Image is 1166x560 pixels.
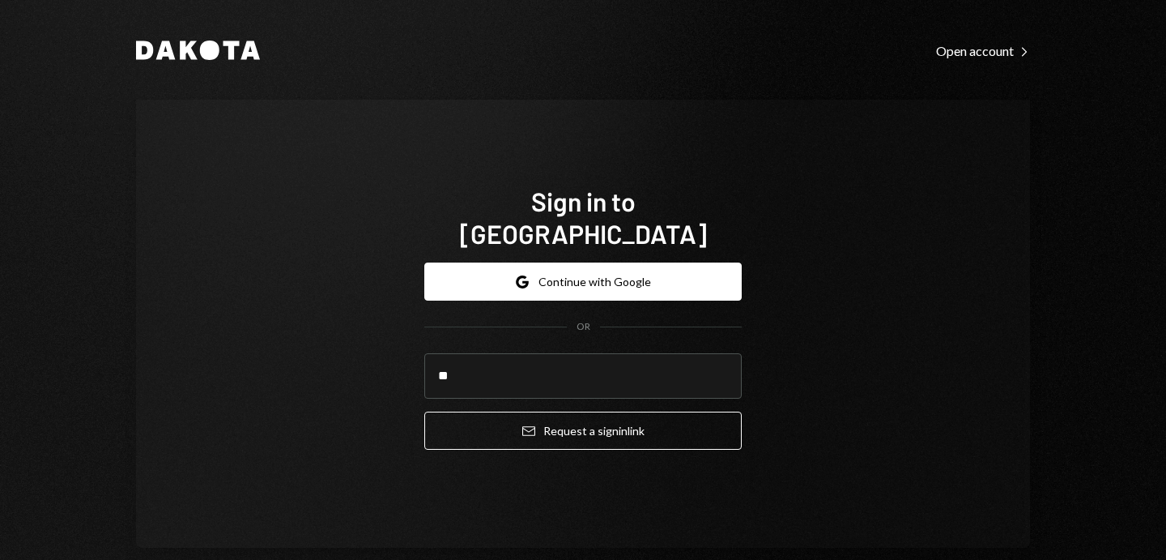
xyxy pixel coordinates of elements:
[936,43,1030,59] div: Open account
[936,41,1030,59] a: Open account
[424,263,742,301] button: Continue with Google
[577,320,590,334] div: OR
[424,412,742,450] button: Request a signinlink
[424,185,742,250] h1: Sign in to [GEOGRAPHIC_DATA]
